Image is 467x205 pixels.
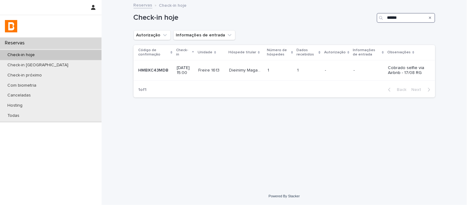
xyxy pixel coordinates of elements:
[229,49,256,56] p: Hóspede titular
[177,65,193,76] p: [DATE] 15:00
[159,2,187,8] p: Check-in hoje
[267,47,289,58] p: Número de hóspedes
[297,47,317,58] p: Dados recebidos
[353,47,380,58] p: Informações de entrada
[297,67,300,73] p: 1
[269,194,300,198] a: Powered By Stacker
[2,103,27,108] p: Hosting
[2,113,24,118] p: Todas
[134,1,152,8] a: Reservas
[134,13,374,22] h1: Check-in hoje
[2,83,41,88] p: Com biometria
[393,88,407,92] span: Back
[388,49,411,56] p: Observações
[388,65,425,76] p: Cobrado selfie via Airbnb - 17/08 RG
[409,87,435,92] button: Next
[199,67,221,73] p: Freire 1613
[139,47,169,58] p: Código de confirmação
[229,67,264,73] p: Dieinimy Maganha Domingos
[134,30,171,40] button: Autorização
[325,68,349,73] p: -
[2,93,36,98] p: Canceladas
[354,68,383,73] p: -
[324,49,346,56] p: Autorização
[2,73,47,78] p: Check-in próximo
[383,87,409,92] button: Back
[134,82,152,97] p: 1 of 1
[139,67,170,73] p: HMBXC43MDB
[412,88,425,92] span: Next
[2,40,30,46] p: Reservas
[268,67,270,73] p: 1
[198,49,213,56] p: Unidade
[2,63,73,68] p: Check-in [GEOGRAPHIC_DATA]
[2,52,40,58] p: Check-in hoje
[173,30,236,40] button: Informações de entrada
[5,20,17,32] img: zVaNuJHRTjyIjT5M9Xd5
[176,47,191,58] p: Check-in
[134,60,435,81] tr: HMBXC43MDBHMBXC43MDB [DATE] 15:00Freire 1613Freire 1613 Dieinimy Maganha DomingosDieinimy Maganha...
[377,13,435,23] input: Search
